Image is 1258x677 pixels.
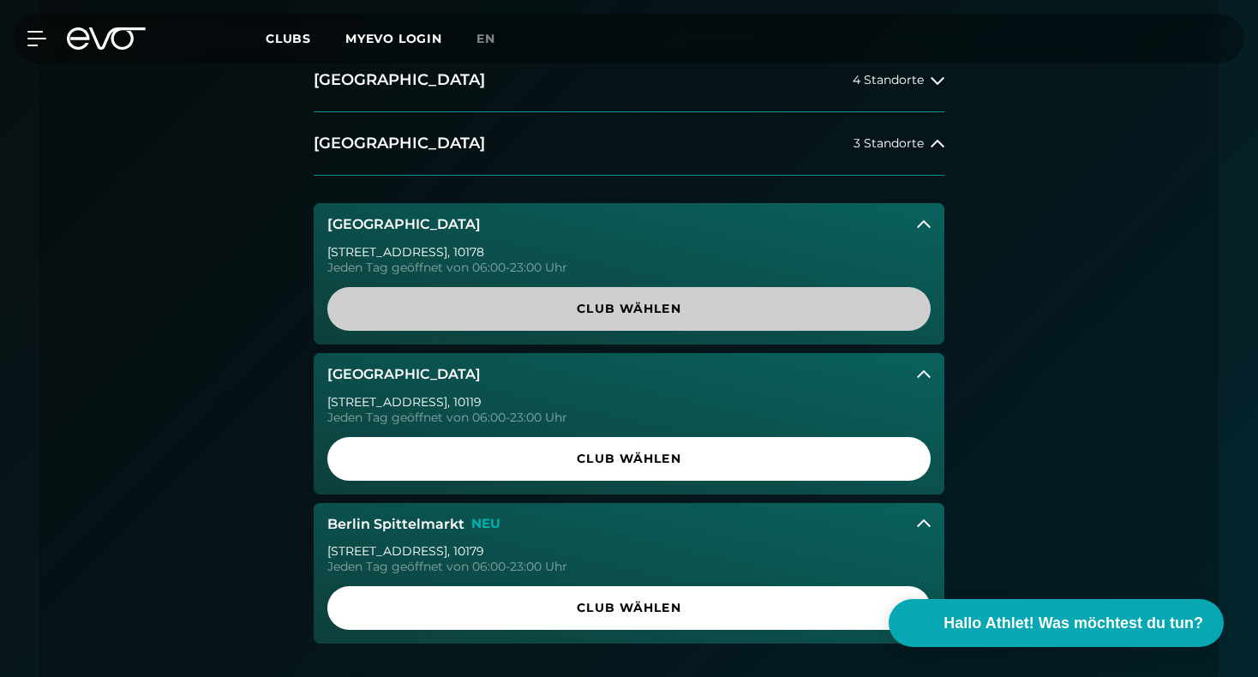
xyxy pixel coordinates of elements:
span: Club wählen [368,300,890,318]
button: [GEOGRAPHIC_DATA] [314,203,944,246]
div: [STREET_ADDRESS] , 10178 [327,246,931,258]
span: 3 Standorte [854,137,924,150]
button: Hallo Athlet! Was möchtest du tun? [889,599,1224,647]
span: Clubs [266,31,311,46]
button: [GEOGRAPHIC_DATA]3 Standorte [314,112,944,176]
div: Jeden Tag geöffnet von 06:00-23:00 Uhr [327,261,931,273]
span: 4 Standorte [853,74,924,87]
h3: [GEOGRAPHIC_DATA] [327,367,481,382]
span: Hallo Athlet! Was möchtest du tun? [944,612,1203,635]
a: MYEVO LOGIN [345,31,442,46]
button: [GEOGRAPHIC_DATA] [314,353,944,396]
a: Club wählen [327,437,931,481]
h3: [GEOGRAPHIC_DATA] [327,217,481,232]
a: Clubs [266,30,345,46]
button: [GEOGRAPHIC_DATA]4 Standorte [314,49,944,112]
div: [STREET_ADDRESS] , 10179 [327,545,931,557]
span: Club wählen [368,450,890,468]
div: Jeden Tag geöffnet von 06:00-23:00 Uhr [327,411,931,423]
p: NEU [471,517,500,531]
a: Club wählen [327,586,931,630]
h3: Berlin Spittelmarkt [327,517,464,532]
div: [STREET_ADDRESS] , 10119 [327,396,931,408]
span: en [476,31,495,46]
a: Club wählen [327,287,931,331]
button: Berlin SpittelmarktNEU [314,503,944,546]
h2: [GEOGRAPHIC_DATA] [314,69,485,91]
a: en [476,29,516,49]
div: Jeden Tag geöffnet von 06:00-23:00 Uhr [327,560,931,572]
span: Club wählen [368,599,890,617]
h2: [GEOGRAPHIC_DATA] [314,133,485,154]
